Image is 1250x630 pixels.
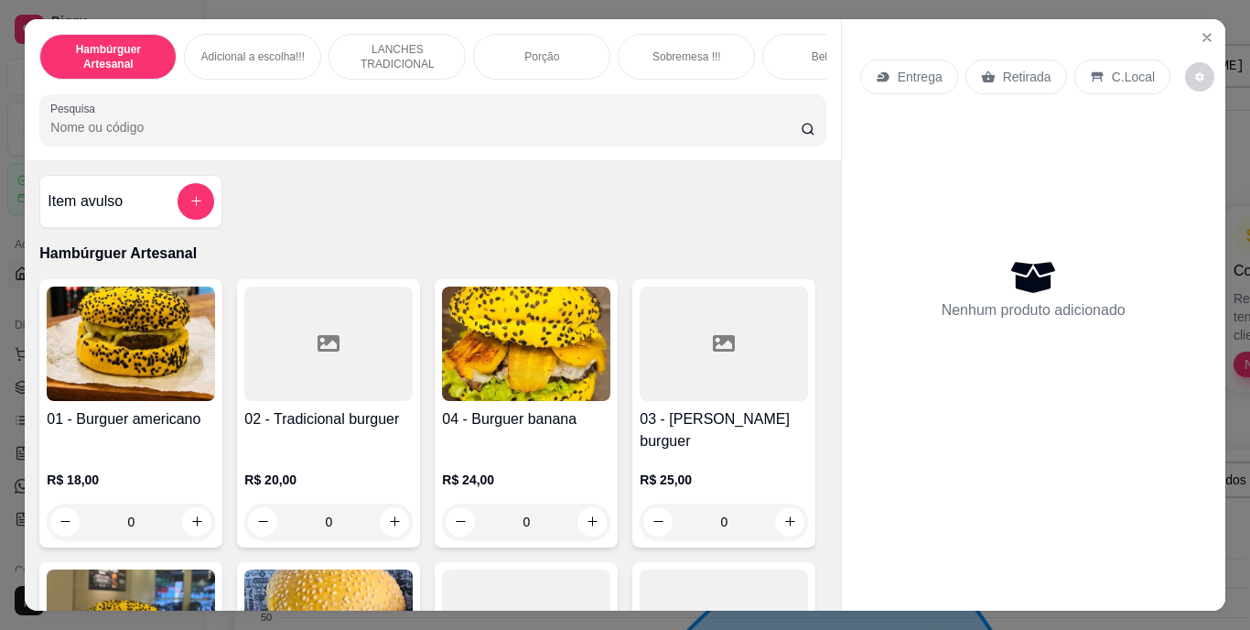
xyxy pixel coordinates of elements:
[47,471,215,489] p: R$ 18,00
[1185,62,1214,92] button: decrease-product-quantity
[50,118,801,136] input: Pesquisa
[244,471,413,489] p: R$ 20,00
[48,190,123,212] h4: Item avulso
[898,68,943,86] p: Entrega
[643,507,673,537] button: decrease-product-quantity
[442,287,610,401] img: product-image
[942,299,1126,321] p: Nenhum produto adicionado
[652,49,721,64] p: Sobremesa !!!
[39,243,825,265] p: Hambúrguer Artesanal
[812,49,851,64] p: Bebidas
[201,49,305,64] p: Adicional a escolha!!!
[244,408,413,430] h4: 02 - Tradicional burguer
[442,408,610,430] h4: 04 - Burguer banana
[344,42,450,71] p: LANCHES TRADICIONAL
[50,101,102,116] label: Pesquisa
[775,507,804,537] button: increase-product-quantity
[577,507,607,537] button: increase-product-quantity
[47,408,215,430] h4: 01 - Burguer americano
[248,507,277,537] button: decrease-product-quantity
[47,287,215,401] img: product-image
[446,507,475,537] button: decrease-product-quantity
[1003,68,1051,86] p: Retirada
[640,408,808,452] h4: 03 - [PERSON_NAME] burguer
[50,507,80,537] button: decrease-product-quantity
[640,471,808,489] p: R$ 25,00
[182,507,211,537] button: increase-product-quantity
[442,471,610,489] p: R$ 24,00
[178,183,214,220] button: add-separate-item
[380,507,409,537] button: increase-product-quantity
[524,49,559,64] p: Porção
[1192,23,1222,52] button: Close
[55,42,161,71] p: Hambúrguer Artesanal
[1112,68,1155,86] p: C.Local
